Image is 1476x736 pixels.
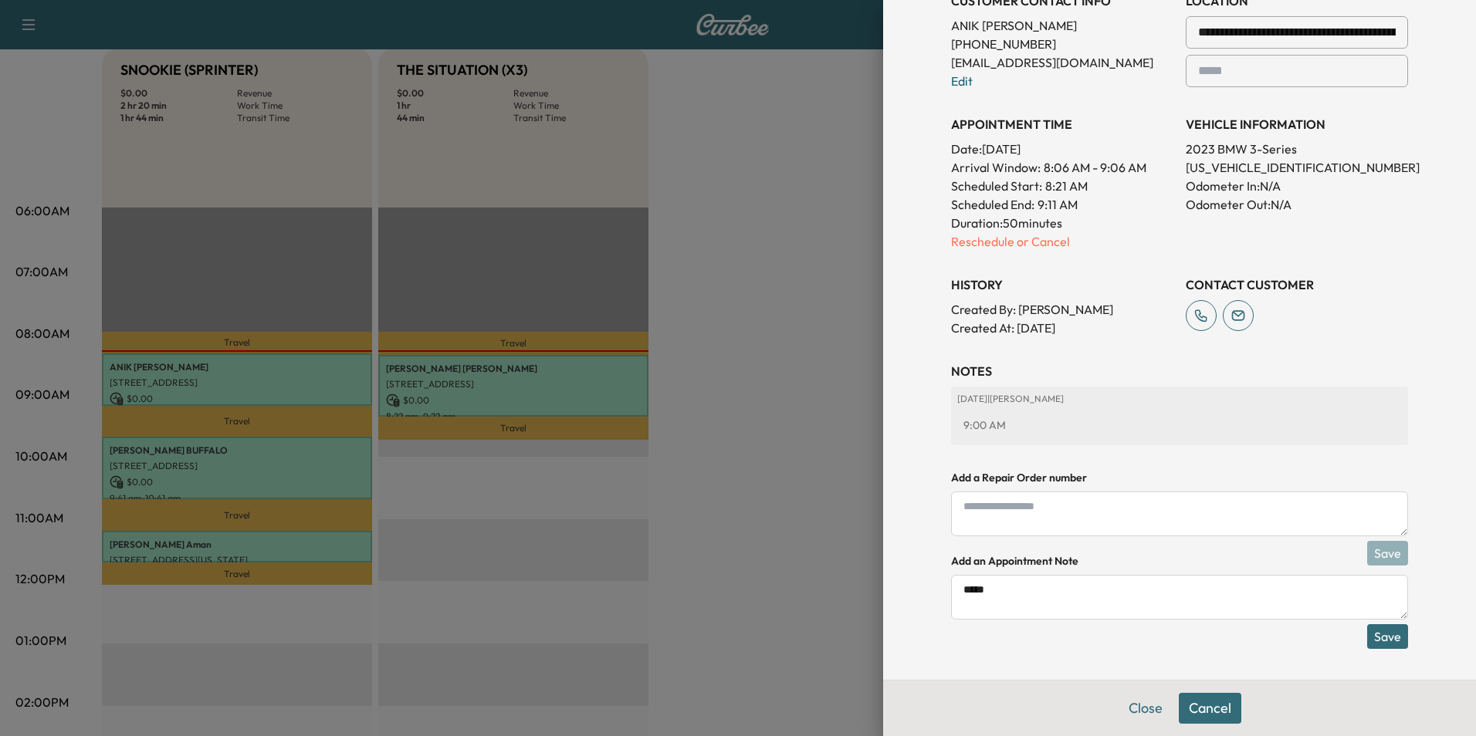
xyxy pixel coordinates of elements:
p: [EMAIL_ADDRESS][DOMAIN_NAME] [951,53,1173,72]
div: 9:00 AM [957,411,1402,439]
p: Duration: 50 minutes [951,214,1173,232]
p: Created At : [DATE] [951,319,1173,337]
p: Odometer Out: N/A [1186,195,1408,214]
h3: APPOINTMENT TIME [951,115,1173,133]
p: [US_VEHICLE_IDENTIFICATION_NUMBER] [1186,158,1408,177]
button: Close [1119,693,1173,724]
h3: CONTACT CUSTOMER [1186,275,1408,294]
p: Arrival Window: [951,158,1173,177]
p: Scheduled Start: [951,177,1042,195]
button: Cancel [1179,693,1241,724]
a: Edit [951,73,973,89]
p: 2023 BMW 3-Series [1186,140,1408,158]
h4: Add a Repair Order number [951,470,1408,485]
p: Date: [DATE] [951,140,1173,158]
h3: NOTES [951,362,1408,380]
h3: VEHICLE INFORMATION [1186,115,1408,133]
p: 8:21 AM [1045,177,1088,195]
p: Scheduled End: [951,195,1034,214]
p: Reschedule or Cancel [951,232,1173,251]
p: ANIK [PERSON_NAME] [951,16,1173,35]
p: [DATE] | [PERSON_NAME] [957,393,1402,405]
p: 9:11 AM [1038,195,1078,214]
p: Odometer In: N/A [1186,177,1408,195]
button: Save [1367,624,1408,649]
h3: History [951,275,1173,294]
span: 8:06 AM - 9:06 AM [1044,158,1146,177]
p: [PHONE_NUMBER] [951,35,1173,53]
p: Created By : [PERSON_NAME] [951,300,1173,319]
h4: Add an Appointment Note [951,553,1408,569]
